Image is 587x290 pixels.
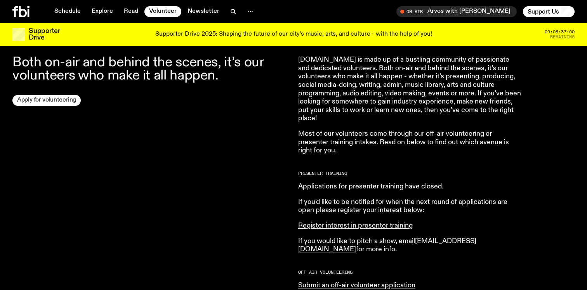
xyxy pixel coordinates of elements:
button: On AirArvos with [PERSON_NAME] [396,6,517,17]
a: Volunteer [144,6,181,17]
p: Both on-air and behind the scenes, it’s our volunteers who make it all happen. [12,56,289,82]
p: [DOMAIN_NAME] is made up of a bustling community of passionate and dedicated volunteers. Both on-... [298,56,522,123]
h2: Off-Air Volunteering [298,270,522,274]
span: Support Us [528,8,559,15]
h1: Volunteer [12,15,289,47]
button: Support Us [523,6,575,17]
a: Register interest in presenter training [298,222,413,229]
p: Supporter Drive 2025: Shaping the future of our city’s music, arts, and culture - with the help o... [155,31,432,38]
a: Apply for volunteering [12,95,81,106]
p: If you'd like to be notified for when the next round of applications are open please register you... [298,198,522,215]
h2: Presenter Training [298,171,522,176]
span: Remaining [550,35,575,39]
a: Schedule [50,6,85,17]
a: Newsletter [183,6,224,17]
p: Most of our volunteers come through our off-air volunteering or presenter training intakes. Read ... [298,130,522,155]
h3: Supporter Drive [29,28,60,41]
p: Applications for presenter training have closed. [298,183,522,191]
a: Read [119,6,143,17]
span: 09:08:37:00 [545,30,575,34]
a: Explore [87,6,118,17]
a: Submit an off-air volunteer application [298,282,415,289]
p: If you would like to pitch a show, email for more info. [298,237,522,254]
